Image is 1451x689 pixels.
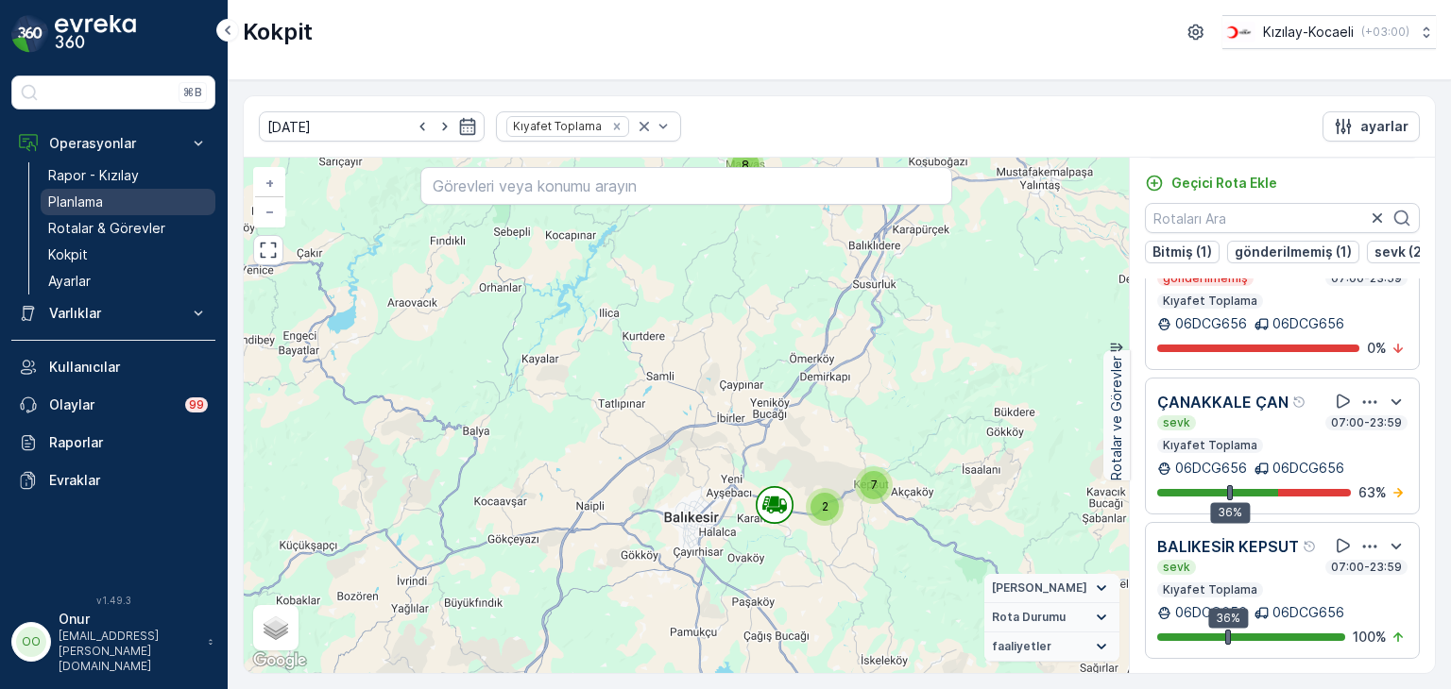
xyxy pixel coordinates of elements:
[41,189,215,215] a: Planlama
[1157,535,1299,558] p: BALIKESİR KEPSUT
[189,397,204,412] p: 99
[11,595,215,606] span: v 1.49.3
[243,17,313,47] p: Kokpit
[255,197,283,226] a: Uzaklaştır
[48,193,103,211] p: Planlama
[1358,483,1387,502] p: 63 %
[59,629,198,674] p: [EMAIL_ADDRESS][PERSON_NAME][DOMAIN_NAME]
[49,304,178,323] p: Varlıklar
[1145,174,1277,193] a: Geçici Rota Ekle
[1161,271,1250,286] p: gönderilmemiş
[1367,339,1387,358] p: 0 %
[606,119,627,134] div: Remove Kıyafet Toplama
[992,639,1051,654] span: faaliyetler
[248,648,311,673] img: Google
[48,219,165,238] p: Rotalar & Görevler
[41,162,215,189] a: Rapor - Kızılay
[49,134,178,153] p: Operasyonlar
[1263,23,1354,42] p: Kızılay-Kocaeli
[992,610,1066,625] span: Rota Durumu
[507,117,605,135] div: Kıyafet Toplama
[1303,539,1318,554] div: Yardım Araç İkonu
[11,125,215,162] button: Operasyonlar
[1152,243,1212,261] p: Bitmiş (1)
[11,610,215,674] button: OOOnur[EMAIL_ADDRESS][PERSON_NAME][DOMAIN_NAME]
[41,268,215,294] a: Ayarlar
[1367,241,1434,263] button: sevk (2)
[11,348,215,386] a: Kullanıcılar
[1210,502,1250,523] div: 36%
[1175,459,1247,478] p: 06DCG656
[1360,117,1408,136] p: ayarlar
[255,607,297,648] a: Layers
[259,111,485,142] input: dd/mm/yyyy
[48,245,88,264] p: Kokpit
[1272,603,1344,622] p: 06DCG656
[48,166,139,185] p: Rapor - Kızılay
[1157,391,1289,413] p: ÇANAKKALE ÇAN
[248,648,311,673] a: Bu bölgeyi Google Haritalar'da açın (yeni pencerede açılır)
[726,146,764,184] div: 8
[1329,560,1404,575] p: 07:00-23:59
[1272,314,1344,333] p: 06DCG656
[992,580,1087,596] span: [PERSON_NAME]
[48,272,91,291] p: Ayarlar
[806,488,844,526] div: 2
[984,632,1119,662] summary: faaliyetler
[984,574,1119,603] summary: [PERSON_NAME]
[1329,415,1404,430] p: 07:00-23:59
[49,358,208,377] p: Kullanıcılar
[1227,241,1359,263] button: gönderilmemiş (1)
[1272,459,1344,478] p: 06DCG656
[11,462,215,499] a: Evraklar
[1374,243,1426,261] p: sevk (2)
[1171,174,1277,193] p: Geçici Rota Ekle
[1222,15,1436,49] button: Kızılay-Kocaeli(+03:00)
[49,395,174,414] p: Olaylar
[265,175,274,191] span: +
[41,242,215,268] a: Kokpit
[1353,628,1387,647] p: 100 %
[1175,603,1247,622] p: 06DCG656
[871,478,878,492] span: 7
[41,215,215,242] a: Rotalar & Görevler
[265,203,275,219] span: −
[1145,241,1220,263] button: Bitmiş (1)
[1161,294,1259,309] p: Kıyafet Toplama
[183,85,202,100] p: ⌘B
[49,433,208,452] p: Raporlar
[1222,22,1255,42] img: k%C4%B1z%C4%B1lay_0jL9uU1.png
[1323,111,1420,142] button: ayarlar
[1361,25,1409,40] p: ( +03:00 )
[1161,560,1192,575] p: sevk
[822,499,828,513] span: 2
[16,627,46,657] div: OO
[11,424,215,462] a: Raporlar
[1292,395,1307,410] div: Yardım Araç İkonu
[11,15,49,53] img: logo
[1235,243,1352,261] p: gönderilmemiş (1)
[55,15,136,53] img: logo_dark-DEwI_e13.png
[49,471,208,490] p: Evraklar
[855,466,893,504] div: 7
[255,169,283,197] a: Yakınlaştır
[11,294,215,332] button: Varlıklar
[1175,314,1247,333] p: 06DCG656
[1107,356,1126,480] p: Rotalar ve Görevler
[420,167,951,205] input: Görevleri veya konumu arayın
[59,610,198,629] p: Onur
[1161,415,1192,430] p: sevk
[11,386,215,424] a: Olaylar99
[1161,438,1259,453] p: Kıyafet Toplama
[1161,582,1259,597] p: Kıyafet Toplama
[1145,203,1420,233] input: Rotaları Ara
[1208,608,1248,629] div: 36%
[742,158,749,172] span: 8
[984,603,1119,632] summary: Rota Durumu
[1329,271,1404,286] p: 07:00-23:59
